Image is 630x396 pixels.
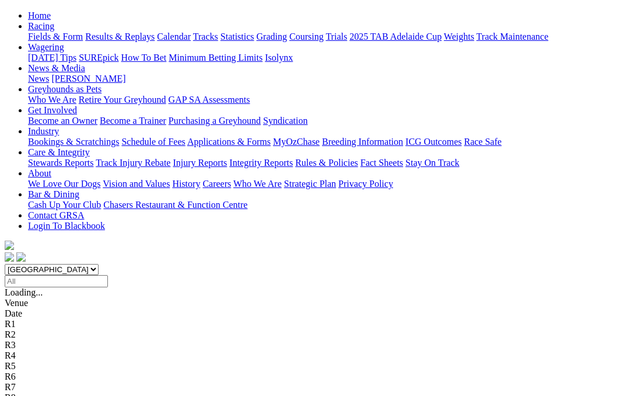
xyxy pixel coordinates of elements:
a: Tracks [193,32,218,41]
a: ICG Outcomes [405,137,461,147]
a: Who We Are [28,95,76,105]
a: GAP SA Assessments [169,95,250,105]
div: News & Media [28,74,625,84]
a: Care & Integrity [28,147,90,157]
div: R4 [5,350,625,361]
div: Bar & Dining [28,200,625,210]
div: R1 [5,319,625,329]
a: News [28,74,49,84]
a: How To Bet [121,53,167,62]
a: Who We Are [233,179,282,189]
div: R6 [5,371,625,382]
a: Vision and Values [103,179,170,189]
a: Injury Reports [173,158,227,168]
div: Racing [28,32,625,42]
a: News & Media [28,63,85,73]
a: Track Injury Rebate [96,158,170,168]
a: We Love Our Dogs [28,179,100,189]
a: Rules & Policies [295,158,358,168]
a: About [28,168,51,178]
a: Fact Sheets [360,158,403,168]
a: SUREpick [79,53,118,62]
a: Results & Replays [85,32,155,41]
a: Racing [28,21,54,31]
div: Venue [5,298,625,308]
a: Cash Up Your Club [28,200,101,210]
a: Greyhounds as Pets [28,84,101,94]
a: Get Involved [28,105,77,115]
img: facebook.svg [5,252,14,262]
a: Purchasing a Greyhound [169,116,261,126]
a: History [172,179,200,189]
a: Fields & Form [28,32,83,41]
a: Become an Owner [28,116,97,126]
a: Weights [444,32,474,41]
div: R7 [5,382,625,392]
a: Privacy Policy [338,179,393,189]
div: Industry [28,137,625,147]
a: Track Maintenance [477,32,548,41]
a: Breeding Information [322,137,403,147]
a: Industry [28,126,59,136]
a: Wagering [28,42,64,52]
img: logo-grsa-white.png [5,241,14,250]
input: Select date [5,275,108,287]
a: Applications & Forms [187,137,271,147]
a: Become a Trainer [100,116,166,126]
div: Care & Integrity [28,158,625,168]
a: Syndication [263,116,307,126]
div: R5 [5,361,625,371]
a: Home [28,11,51,20]
a: [PERSON_NAME] [51,74,125,84]
div: Greyhounds as Pets [28,95,625,105]
a: Strategic Plan [284,179,336,189]
a: Login To Blackbook [28,221,105,231]
a: Statistics [220,32,254,41]
a: 2025 TAB Adelaide Cup [349,32,442,41]
a: Stewards Reports [28,158,93,168]
img: twitter.svg [16,252,26,262]
a: [DATE] Tips [28,53,76,62]
a: Trials [325,32,347,41]
div: About [28,179,625,189]
span: Loading... [5,287,43,297]
a: Careers [202,179,231,189]
div: Date [5,308,625,319]
a: Retire Your Greyhound [79,95,166,105]
div: R2 [5,329,625,340]
a: Isolynx [265,53,293,62]
a: Calendar [157,32,191,41]
a: Bar & Dining [28,189,79,199]
a: Schedule of Fees [121,137,185,147]
div: Get Involved [28,116,625,126]
a: MyOzChase [273,137,320,147]
a: Integrity Reports [229,158,293,168]
a: Stay On Track [405,158,459,168]
div: R3 [5,340,625,350]
a: Minimum Betting Limits [169,53,262,62]
a: Coursing [289,32,324,41]
a: Contact GRSA [28,210,84,220]
a: Grading [257,32,287,41]
a: Chasers Restaurant & Function Centre [103,200,247,210]
a: Bookings & Scratchings [28,137,119,147]
a: Race Safe [464,137,501,147]
div: Wagering [28,53,625,63]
